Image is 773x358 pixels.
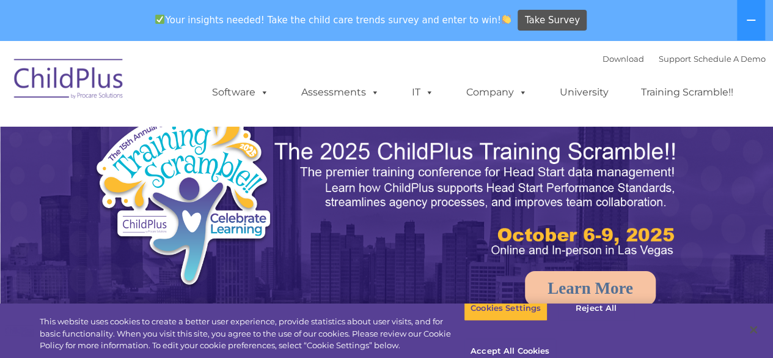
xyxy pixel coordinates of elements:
[525,10,580,31] span: Take Survey
[8,50,130,111] img: ChildPlus by Procare Solutions
[518,10,587,31] a: Take Survey
[40,316,464,352] div: This website uses cookies to create a better user experience, provide statistics about user visit...
[464,296,548,321] button: Cookies Settings
[603,54,766,64] font: |
[548,80,621,105] a: University
[400,80,446,105] a: IT
[289,80,392,105] a: Assessments
[170,81,207,90] span: Last name
[502,15,511,24] img: 👏
[454,80,540,105] a: Company
[694,54,766,64] a: Schedule A Demo
[170,131,222,140] span: Phone number
[155,15,164,24] img: ✅
[629,80,746,105] a: Training Scramble!!
[740,316,767,343] button: Close
[525,271,656,305] a: Learn More
[150,8,516,32] span: Your insights needed! Take the child care trends survey and enter to win!
[200,80,281,105] a: Software
[659,54,691,64] a: Support
[558,296,634,321] button: Reject All
[603,54,644,64] a: Download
